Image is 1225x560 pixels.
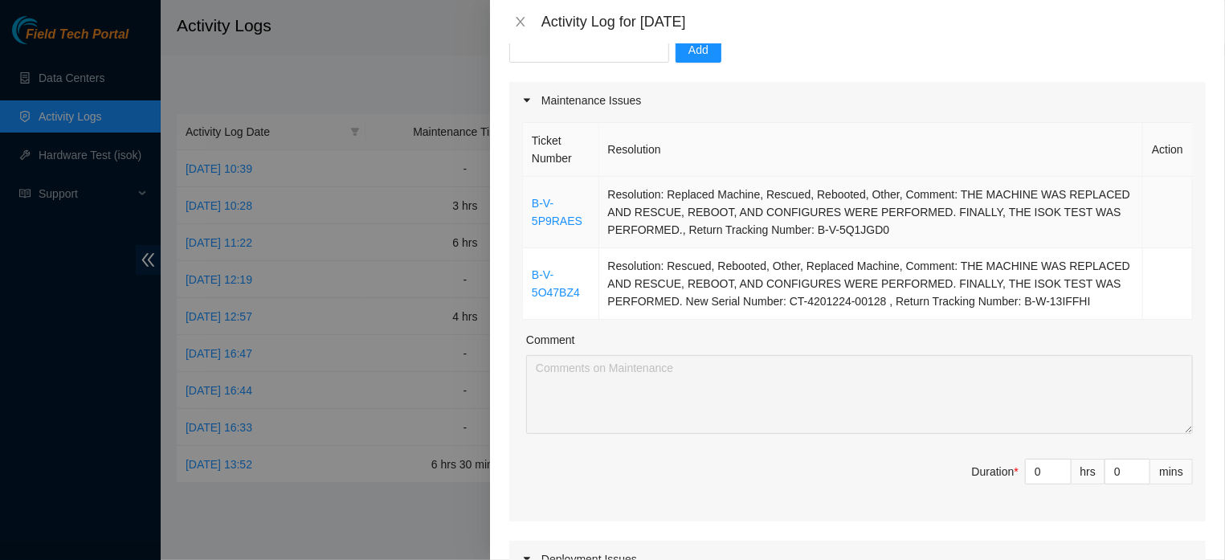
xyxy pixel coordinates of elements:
a: B-V-5P9RAES [532,197,582,227]
div: mins [1150,459,1193,484]
div: hrs [1072,459,1105,484]
th: Ticket Number [523,123,599,177]
button: Close [509,14,532,30]
td: Resolution: Rescued, Rebooted, Other, Replaced Machine, Comment: THE MACHINE WAS REPLACED AND RES... [599,248,1144,320]
td: Resolution: Replaced Machine, Rescued, Rebooted, Other, Comment: THE MACHINE WAS REPLACED AND RES... [599,177,1144,248]
th: Action [1143,123,1193,177]
a: B-V-5O47BZ4 [532,268,580,299]
span: close [514,15,527,28]
div: Maintenance Issues [509,82,1206,119]
th: Resolution [599,123,1144,177]
span: Add [688,41,708,59]
div: Duration [972,463,1019,480]
button: Add [676,37,721,63]
div: Activity Log for [DATE] [541,13,1206,31]
textarea: Comment [526,355,1193,434]
span: caret-right [522,96,532,105]
label: Comment [526,331,575,349]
